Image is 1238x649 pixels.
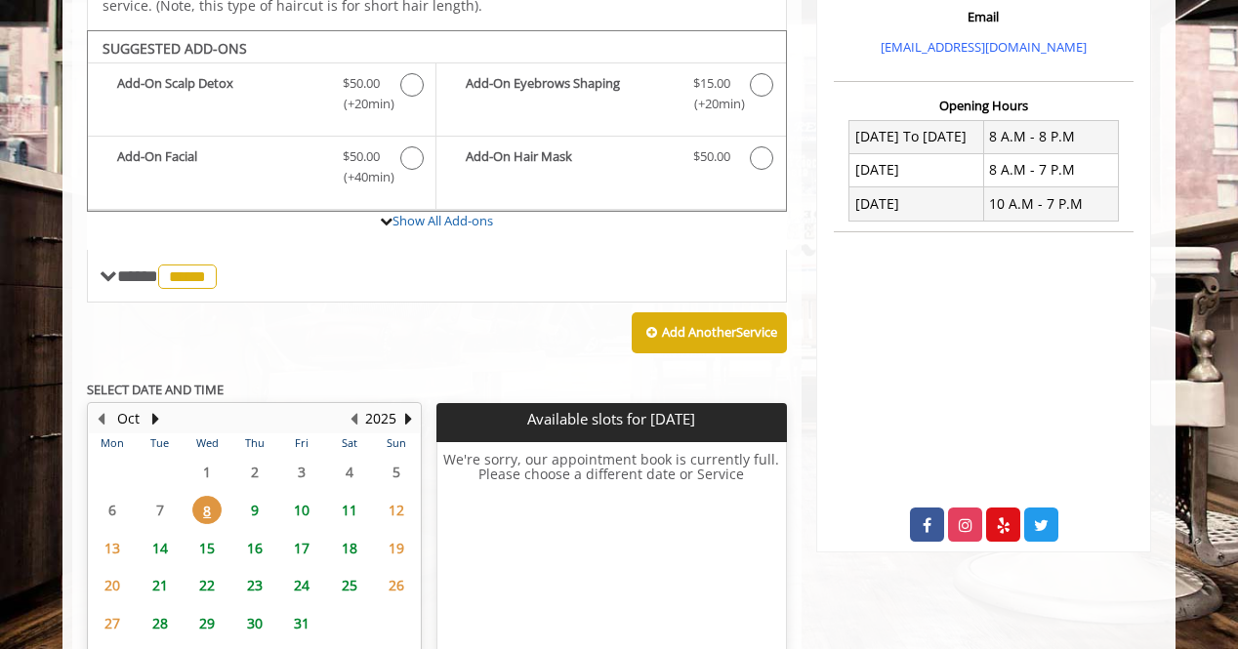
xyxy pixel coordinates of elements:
[147,408,163,429] button: Next Month
[278,491,325,529] td: Select day10
[444,411,778,427] p: Available slots for [DATE]
[278,433,325,453] th: Fri
[335,496,364,524] span: 11
[373,433,421,453] th: Sun
[983,187,1118,221] td: 10 A.M - 7 P.M
[373,529,421,567] td: Select day19
[693,73,730,94] span: $15.00
[278,566,325,604] td: Select day24
[184,529,230,567] td: Select day15
[117,408,140,429] button: Oct
[184,491,230,529] td: Select day8
[466,146,673,170] b: Add-On Hair Mask
[230,433,277,453] th: Thu
[849,187,984,221] td: [DATE]
[335,571,364,599] span: 25
[325,529,372,567] td: Select day18
[89,529,136,567] td: Select day13
[230,604,277,642] td: Select day30
[881,38,1087,56] a: [EMAIL_ADDRESS][DOMAIN_NAME]
[662,323,777,341] b: Add Another Service
[287,571,316,599] span: 24
[240,496,269,524] span: 9
[325,566,372,604] td: Select day25
[184,566,230,604] td: Select day22
[834,99,1134,112] h3: Opening Hours
[392,212,493,229] a: Show All Add-ons
[382,534,411,562] span: 19
[192,609,222,637] span: 29
[373,491,421,529] td: Select day12
[287,609,316,637] span: 31
[98,609,127,637] span: 27
[400,408,416,429] button: Next Year
[98,571,127,599] span: 20
[145,534,175,562] span: 14
[278,604,325,642] td: Select day31
[89,433,136,453] th: Mon
[325,433,372,453] th: Sat
[346,408,361,429] button: Previous Year
[693,146,730,167] span: $50.00
[632,312,787,353] button: Add AnotherService
[230,491,277,529] td: Select day9
[145,571,175,599] span: 21
[365,408,396,429] button: 2025
[87,381,224,398] b: SELECT DATE AND TIME
[184,433,230,453] th: Wed
[278,529,325,567] td: Select day17
[446,73,775,119] label: Add-On Eyebrows Shaping
[983,120,1118,153] td: 8 A.M - 8 P.M
[93,408,108,429] button: Previous Month
[466,73,673,114] b: Add-On Eyebrows Shaping
[89,566,136,604] td: Select day20
[145,609,175,637] span: 28
[983,153,1118,186] td: 8 A.M - 7 P.M
[98,73,426,119] label: Add-On Scalp Detox
[136,529,183,567] td: Select day14
[373,566,421,604] td: Select day26
[117,73,323,114] b: Add-On Scalp Detox
[192,496,222,524] span: 8
[287,496,316,524] span: 10
[184,604,230,642] td: Select day29
[136,433,183,453] th: Tue
[849,120,984,153] td: [DATE] To [DATE]
[333,167,391,187] span: (+40min )
[343,73,380,94] span: $50.00
[446,146,775,175] label: Add-On Hair Mask
[240,609,269,637] span: 30
[192,534,222,562] span: 15
[343,146,380,167] span: $50.00
[89,604,136,642] td: Select day27
[98,146,426,192] label: Add-On Facial
[333,94,391,114] span: (+20min )
[287,534,316,562] span: 17
[382,571,411,599] span: 26
[117,146,323,187] b: Add-On Facial
[98,534,127,562] span: 13
[103,39,247,58] b: SUGGESTED ADD-ONS
[382,496,411,524] span: 12
[230,529,277,567] td: Select day16
[849,153,984,186] td: [DATE]
[136,566,183,604] td: Select day21
[325,491,372,529] td: Select day11
[335,534,364,562] span: 18
[682,94,740,114] span: (+20min )
[839,10,1129,23] h3: Email
[192,571,222,599] span: 22
[240,571,269,599] span: 23
[87,30,787,212] div: The Made Man Haircut And Beard Trim Add-onS
[240,534,269,562] span: 16
[136,604,183,642] td: Select day28
[230,566,277,604] td: Select day23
